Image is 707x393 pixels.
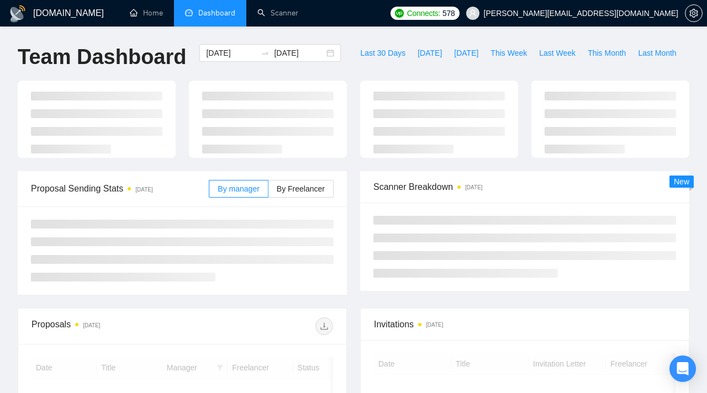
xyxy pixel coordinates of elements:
[360,47,405,59] span: Last 30 Days
[130,8,163,18] a: homeHome
[18,44,186,70] h1: Team Dashboard
[588,47,626,59] span: This Month
[185,9,193,17] span: dashboard
[533,44,582,62] button: Last Week
[31,182,209,195] span: Proposal Sending Stats
[411,44,448,62] button: [DATE]
[277,184,325,193] span: By Freelancer
[674,177,689,186] span: New
[373,180,676,194] span: Scanner Breakdown
[261,49,270,57] span: to
[426,322,443,328] time: [DATE]
[469,9,477,17] span: user
[484,44,533,62] button: This Week
[261,49,270,57] span: swap-right
[407,7,440,19] span: Connects:
[198,8,235,18] span: Dashboard
[206,47,256,59] input: Start date
[638,47,676,59] span: Last Month
[454,47,478,59] span: [DATE]
[418,47,442,59] span: [DATE]
[374,317,676,331] span: Invitations
[490,47,527,59] span: This Week
[274,47,324,59] input: End date
[135,187,152,193] time: [DATE]
[685,4,703,22] button: setting
[669,355,696,382] div: Open Intercom Messenger
[395,9,404,18] img: upwork-logo.png
[83,322,100,328] time: [DATE]
[448,44,484,62] button: [DATE]
[218,184,259,193] span: By manager
[442,7,455,19] span: 578
[539,47,576,59] span: Last Week
[632,44,682,62] button: Last Month
[685,9,703,18] a: setting
[31,317,182,335] div: Proposals
[257,8,298,18] a: searchScanner
[354,44,411,62] button: Last 30 Days
[9,5,27,23] img: logo
[582,44,632,62] button: This Month
[465,184,482,190] time: [DATE]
